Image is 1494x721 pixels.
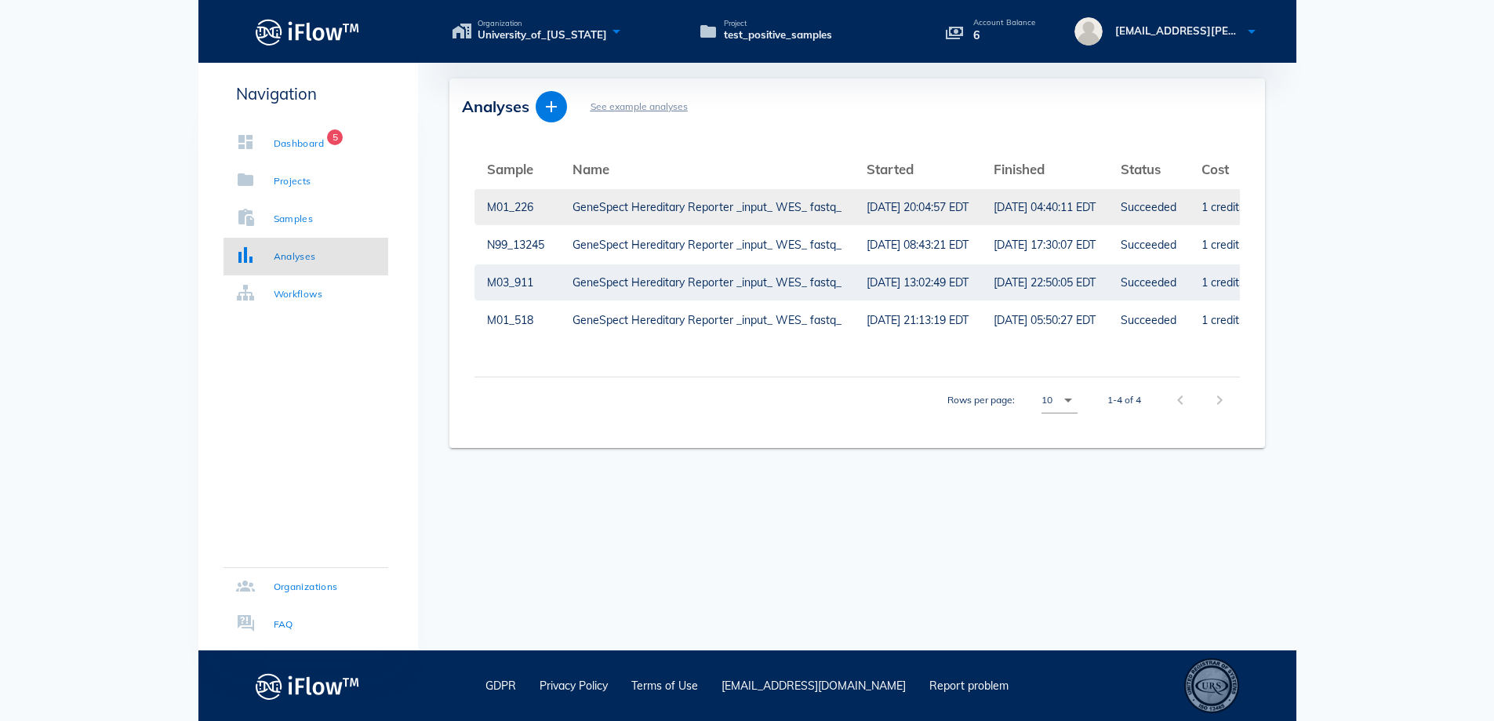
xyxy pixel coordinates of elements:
[1201,227,1245,263] a: 1 credits
[1121,161,1161,177] span: Status
[1184,658,1239,713] div: ISO 13485 – Quality Management System
[994,227,1096,263] a: [DATE] 17:30:07 EDT
[867,264,969,300] a: [DATE] 13:02:49 EDT
[1121,302,1176,338] a: Succeeded
[256,668,360,704] img: logo
[973,27,1036,44] p: 6
[478,20,607,27] span: Organization
[994,264,1096,300] a: [DATE] 22:50:05 EDT
[1201,161,1229,177] span: Cost
[474,151,560,188] th: Sample: Not sorted. Activate to sort ascending.
[1121,264,1176,300] a: Succeeded
[1121,189,1176,225] a: Succeeded
[274,286,323,302] div: Workflows
[1201,189,1245,225] a: 1 credits
[573,264,842,300] a: GeneSpect Hereditary Reporter _input_ WES_ fastq_
[274,173,311,189] div: Projects
[1201,264,1245,300] a: 1 credits
[1201,302,1245,338] a: 1 credits
[591,100,688,112] a: See example analyses
[274,249,316,264] div: Analyses
[981,151,1108,188] th: Finished: Not sorted. Activate to sort ascending.
[722,679,906,693] a: [EMAIL_ADDRESS][DOMAIN_NAME]
[724,20,832,27] span: Project
[724,27,832,43] span: test_positive_samples
[947,377,1078,423] div: Rows per page:
[274,136,325,151] div: Dashboard
[631,679,698,693] a: Terms of Use
[487,264,547,300] a: M03_911
[573,302,842,338] a: GeneSpect Hereditary Reporter _input_ WES_ fastq_
[224,82,388,106] p: Navigation
[994,189,1096,225] a: [DATE] 04:40:11 EDT
[327,129,343,145] span: Badge
[487,227,547,263] a: N99_13245
[573,161,609,177] span: Name
[274,211,314,227] div: Samples
[478,27,607,43] span: University_of_[US_STATE]
[1107,393,1141,407] div: 1-4 of 4
[854,151,981,188] th: Started: Not sorted. Activate to sort ascending.
[867,227,969,263] a: [DATE] 08:43:21 EDT
[1108,151,1189,188] th: Status: Not sorted. Activate to sort ascending.
[1041,388,1078,413] div: 10Rows per page:
[540,679,608,693] a: Privacy Policy
[994,161,1045,177] span: Finished
[573,189,842,225] a: GeneSpect Hereditary Reporter _input_ WES_ fastq_
[1121,227,1176,263] a: Succeeded
[274,617,293,632] div: FAQ
[1189,151,1257,188] th: Cost
[867,189,969,225] a: [DATE] 20:04:57 EDT
[1115,24,1385,37] span: [EMAIL_ADDRESS][PERSON_NAME][DOMAIN_NAME]
[1074,17,1103,46] img: avatar.16069ca8.svg
[1416,643,1475,702] iframe: Drift Widget Chat Controller
[274,579,338,595] div: Organizations
[867,302,969,338] a: [DATE] 21:13:19 EDT
[198,14,418,49] a: Logo
[462,96,529,116] span: Analyses
[487,189,547,225] a: M01_226
[867,161,914,177] span: Started
[573,227,842,263] a: GeneSpect Hereditary Reporter _input_ WES_ fastq_
[973,19,1036,27] p: Account Balance
[1059,391,1078,410] i: arrow_drop_down
[929,679,1009,693] a: Report problem
[1041,393,1052,407] div: 10
[487,302,547,338] a: M01_518
[487,161,533,177] span: Sample
[485,679,516,693] a: GDPR
[994,302,1096,338] a: [DATE] 05:50:27 EDT
[560,151,854,188] th: Name: Not sorted. Activate to sort ascending.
